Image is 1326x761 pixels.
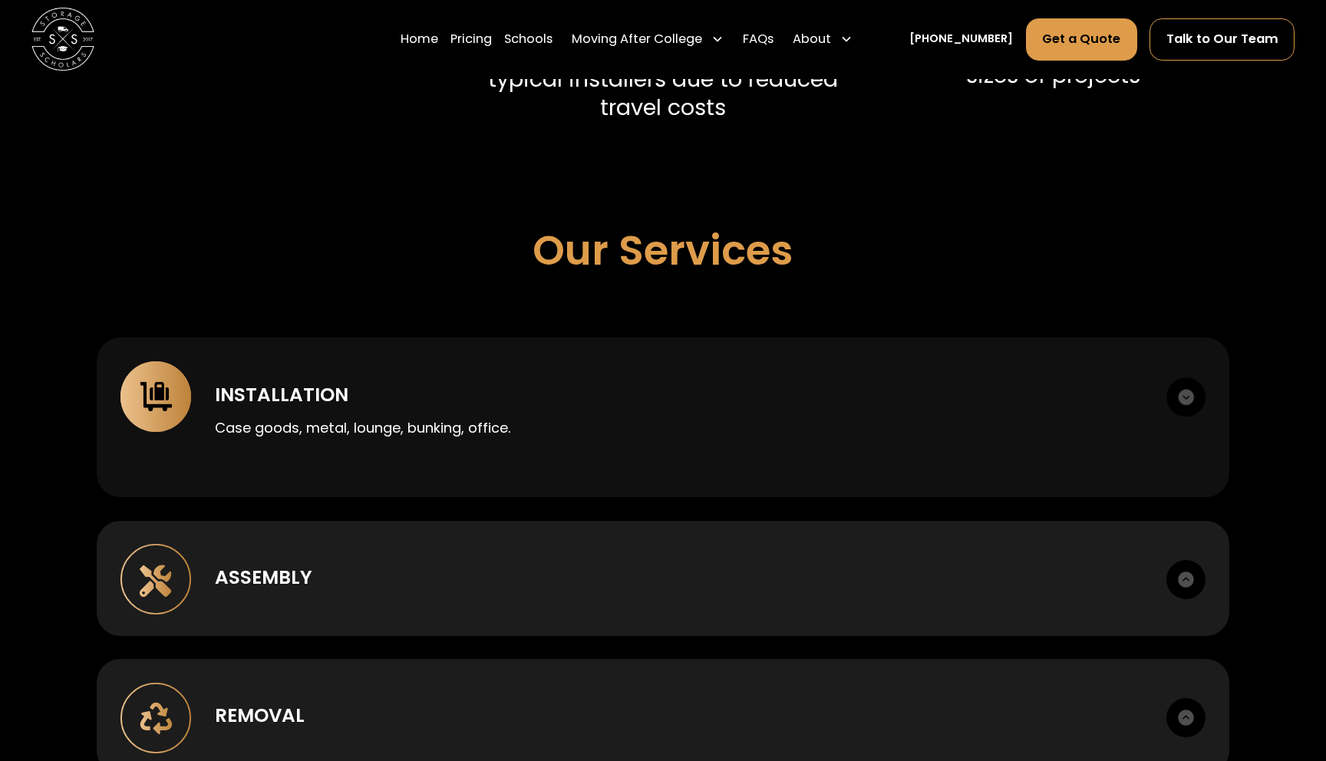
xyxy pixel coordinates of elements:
[743,18,773,61] a: FAQs
[787,18,859,61] div: About
[877,33,1229,91] h3: Crews of 2-100 available for all sizes of projects
[215,564,312,592] div: Assembly
[909,31,1013,48] a: [PHONE_NUMBER]
[1150,18,1295,61] a: Talk to Our Team
[566,18,731,61] div: Moving After College
[1026,18,1137,61] a: Get a Quote
[450,18,492,61] a: Pricing
[572,30,702,49] div: Moving After College
[215,417,1143,438] p: Case goods, metal, lounge, bunking, office.
[215,702,305,730] div: Removal
[487,36,839,122] h3: Average prices 20% lower than typical installers due to reduced travel costs
[215,381,348,410] div: Installation
[401,18,438,61] a: Home
[31,8,94,71] img: Storage Scholars main logo
[504,18,552,61] a: Schools
[793,30,831,49] div: About
[533,226,793,275] h2: Our Services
